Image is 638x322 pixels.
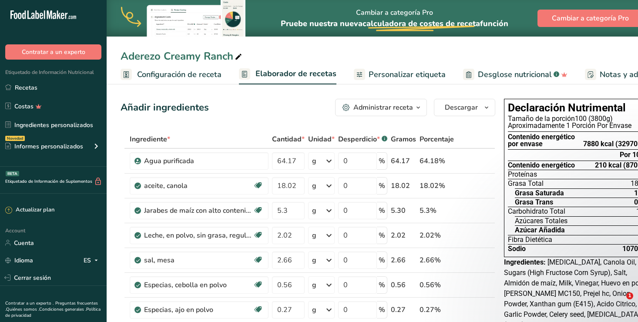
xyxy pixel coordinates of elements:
div: g [312,181,316,191]
div: 18.02 [391,181,416,191]
div: Administrar receta [353,102,413,113]
a: Idioma [5,253,33,268]
div: 2.66 [391,255,416,265]
span: Desglose nutricional [478,69,552,80]
div: 0.27% [420,305,454,315]
span: Descargar [445,102,478,113]
span: calculadora de costes de receta [363,18,480,29]
button: Administrar receta [335,99,427,116]
span: Fibra Dietética [508,236,552,243]
div: 2.66% [420,255,454,265]
div: g [312,305,316,315]
div: sal, mesa [144,255,253,265]
span: Tamaño de la porción [508,114,575,123]
span: Proteínas [508,171,537,178]
button: Descargar [434,99,495,116]
span: 1 [626,292,633,299]
a: Quiénes somos . [6,306,39,312]
div: 64.17 [391,156,416,166]
a: Condiciones generales . [39,306,86,312]
iframe: Intercom live chat [608,292,629,313]
span: Carbohidrato Total [508,208,565,215]
div: Aderezo Creamy Ranch [121,48,244,64]
div: Informes personalizados [5,142,83,151]
a: Preguntas frecuentes . [5,300,98,312]
div: 0.56 [391,280,416,290]
div: 18.02% [420,181,454,191]
span: Grasa Saturada [515,190,564,197]
div: Cambiar a categoría Pro [281,0,508,37]
span: Porcentaje [420,134,454,144]
div: g [312,156,316,166]
div: Especias, ajo en polvo [144,305,253,315]
span: Ingrediente [130,134,170,144]
span: Contenido energético [508,162,575,169]
div: 0.56% [420,280,454,290]
span: Pruebe nuestra nueva función [281,18,508,29]
div: Especias, cebolla en polvo [144,280,253,290]
a: Política de privacidad [5,306,101,319]
div: 64.18% [420,156,454,166]
div: ES [84,255,101,265]
div: aceite, canola [144,181,253,191]
div: Agua purificada [144,156,253,166]
span: Unidad [308,134,335,144]
a: Configuración de receta [121,65,222,84]
div: 2.02 [391,230,416,241]
div: 5.30 [391,205,416,216]
a: Desglose nutricional [463,65,567,84]
a: Elaborador de recetas [239,64,336,85]
div: g [312,230,316,241]
div: 2.02% [420,230,454,241]
a: Personalizar etiqueta [354,65,446,84]
span: Personalizar etiqueta [369,69,446,80]
span: Grasa Trans [515,199,553,206]
div: Contenido energético por envase [508,134,575,148]
div: Actualizar plan [5,206,54,215]
a: Contratar a un experto . [5,300,54,306]
span: Azúcares Totales [515,218,567,225]
div: 5.3% [420,205,454,216]
div: Desperdicio [338,134,387,144]
div: Jarabes de maíz con alto contenido de fructosa. [144,205,253,216]
div: 0.27 [391,305,416,315]
div: Novedad [5,136,25,141]
div: BETA [6,171,19,176]
div: g [312,280,316,290]
span: Grasa Total [508,180,544,187]
span: Configuración de receta [137,69,222,80]
div: Añadir ingredientes [121,101,209,115]
span: Elaborador de recetas [255,68,336,80]
div: g [312,205,316,216]
span: Cambiar a categoría Pro [552,13,629,23]
span: Cantidad [272,134,305,144]
button: Contratar a un experto [5,44,101,60]
div: g [312,255,316,265]
span: Gramos [391,134,416,144]
div: Leche, en polvo, sin grasa, regular, sin vitamina A ni vitamina D añadidas [144,230,253,241]
span: Azúcar Añadida [515,227,565,234]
